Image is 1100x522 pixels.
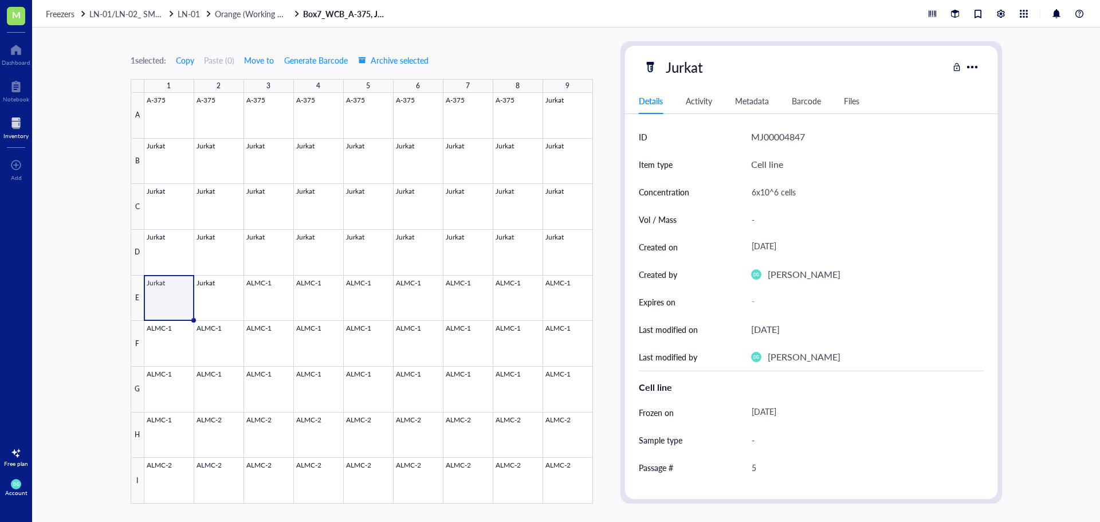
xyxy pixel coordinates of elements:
[747,483,979,507] div: -
[131,184,144,230] div: C
[131,93,144,139] div: A
[204,51,234,69] button: Paste (0)
[46,9,87,19] a: Freezers
[751,129,805,144] div: MJ00004847
[89,9,175,19] a: LN-01/LN-02_ SMALL/BIG STORAGE ROOM
[747,237,979,257] div: [DATE]
[89,8,251,19] span: LN-01/LN-02_ SMALL/BIG STORAGE ROOM
[747,292,979,312] div: -
[131,54,166,66] div: 1 selected:
[366,79,370,93] div: 5
[131,139,144,185] div: B
[792,95,821,107] div: Barcode
[5,489,27,496] div: Account
[639,296,675,308] div: Expires on
[466,79,470,93] div: 7
[639,406,674,419] div: Frozen on
[565,79,569,93] div: 9
[3,114,29,139] a: Inventory
[131,413,144,458] div: H
[639,241,678,253] div: Created on
[416,79,420,93] div: 6
[747,402,979,423] div: [DATE]
[768,267,840,282] div: [PERSON_NAME]
[639,434,682,446] div: Sample type
[12,7,21,22] span: M
[686,95,712,107] div: Activity
[639,323,698,336] div: Last modified on
[244,56,274,65] span: Move to
[3,132,29,139] div: Inventory
[768,350,840,364] div: [PERSON_NAME]
[639,380,984,394] div: Cell line
[266,79,270,93] div: 3
[131,458,144,504] div: I
[2,41,30,66] a: Dashboard
[639,131,647,143] div: ID
[357,51,429,69] button: Archive selected
[753,355,759,359] span: DG
[284,56,348,65] span: Generate Barcode
[215,8,290,19] span: Orange (Working CB)
[358,56,429,65] span: Archive selected
[3,77,29,103] a: Notebook
[747,207,979,231] div: -
[747,456,979,480] div: 5
[639,489,674,501] div: Patient ID
[131,367,144,413] div: G
[131,230,144,276] div: D
[747,428,979,452] div: -
[2,59,30,66] div: Dashboard
[217,79,221,93] div: 2
[639,95,663,107] div: Details
[639,213,677,226] div: Vol / Mass
[639,158,673,171] div: Item type
[753,272,759,277] span: DG
[516,79,520,93] div: 8
[735,95,769,107] div: Metadata
[11,174,22,181] div: Add
[167,79,171,93] div: 1
[4,460,28,467] div: Free plan
[284,51,348,69] button: Generate Barcode
[661,55,708,79] div: Jurkat
[46,8,74,19] span: Freezers
[639,461,673,474] div: Passage #
[3,96,29,103] div: Notebook
[639,186,689,198] div: Concentration
[178,8,200,19] span: LN-01
[844,95,859,107] div: Files
[747,180,979,204] div: 6x10^6 cells
[176,56,194,65] span: Copy
[243,51,274,69] button: Move to
[175,51,195,69] button: Copy
[639,351,697,363] div: Last modified by
[131,276,144,321] div: E
[13,482,19,486] span: DG
[316,79,320,93] div: 4
[303,9,389,19] a: Box7_WCB_A-375, Jurkat, ALMC-1, ALMC-2
[178,9,301,19] a: LN-01Orange (Working CB)
[639,268,677,281] div: Created by
[751,157,783,172] div: Cell line
[751,322,780,337] div: [DATE]
[131,321,144,367] div: F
